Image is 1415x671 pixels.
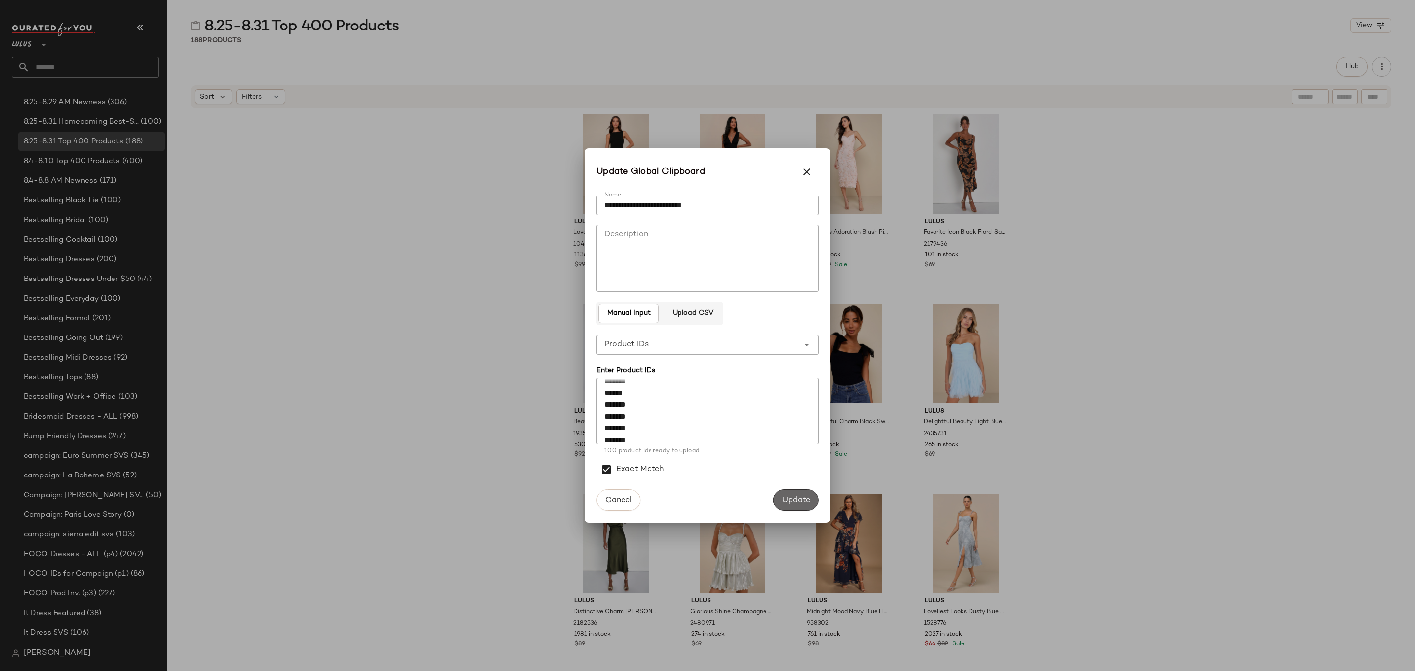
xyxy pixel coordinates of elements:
span: Upload CSV [672,309,713,317]
div: Enter Product IDs [596,365,819,376]
span: Update [782,496,810,505]
button: Manual Input [598,304,659,323]
span: Cancel [605,496,632,505]
button: Update [773,489,819,511]
span: Product IDs [604,339,649,351]
button: Upload CSV [664,304,721,323]
div: 100 product ids ready to upload [604,447,811,456]
span: Manual Input [607,309,651,317]
label: Exact Match [616,456,664,483]
span: Update Global Clipboard [596,165,705,179]
button: Cancel [596,489,640,511]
